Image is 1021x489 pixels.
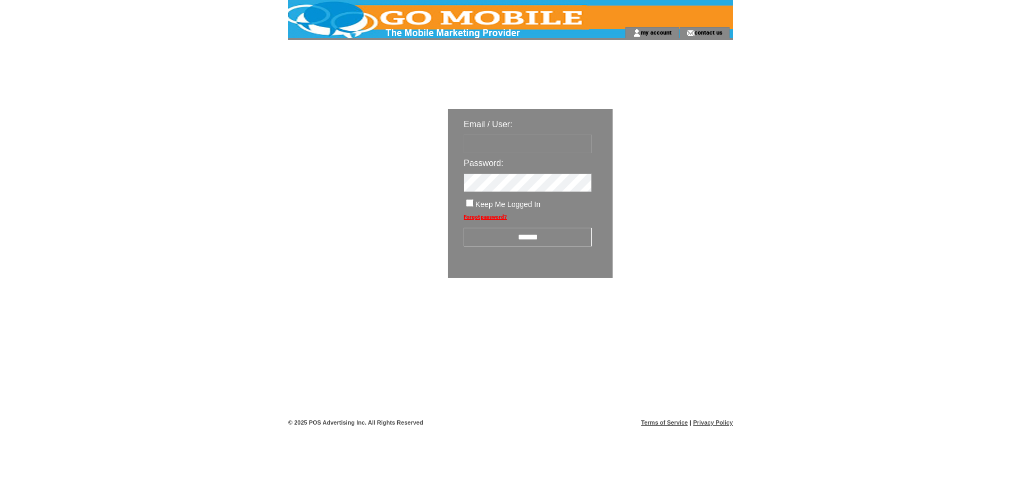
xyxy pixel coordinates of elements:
span: Password: [464,159,504,168]
img: contact_us_icon.gif;jsessionid=DEBBBDF5242AC016ED1E041BA2F92B05 [687,29,694,37]
span: | [690,419,691,426]
img: account_icon.gif;jsessionid=DEBBBDF5242AC016ED1E041BA2F92B05 [633,29,641,37]
a: Privacy Policy [693,419,733,426]
a: my account [641,29,672,36]
img: transparent.png;jsessionid=DEBBBDF5242AC016ED1E041BA2F92B05 [643,304,697,318]
span: Keep Me Logged In [475,200,540,209]
a: Forgot password? [464,214,507,220]
span: Email / User: [464,120,513,129]
a: Terms of Service [641,419,688,426]
span: © 2025 POS Advertising Inc. All Rights Reserved [288,419,423,426]
a: contact us [694,29,723,36]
